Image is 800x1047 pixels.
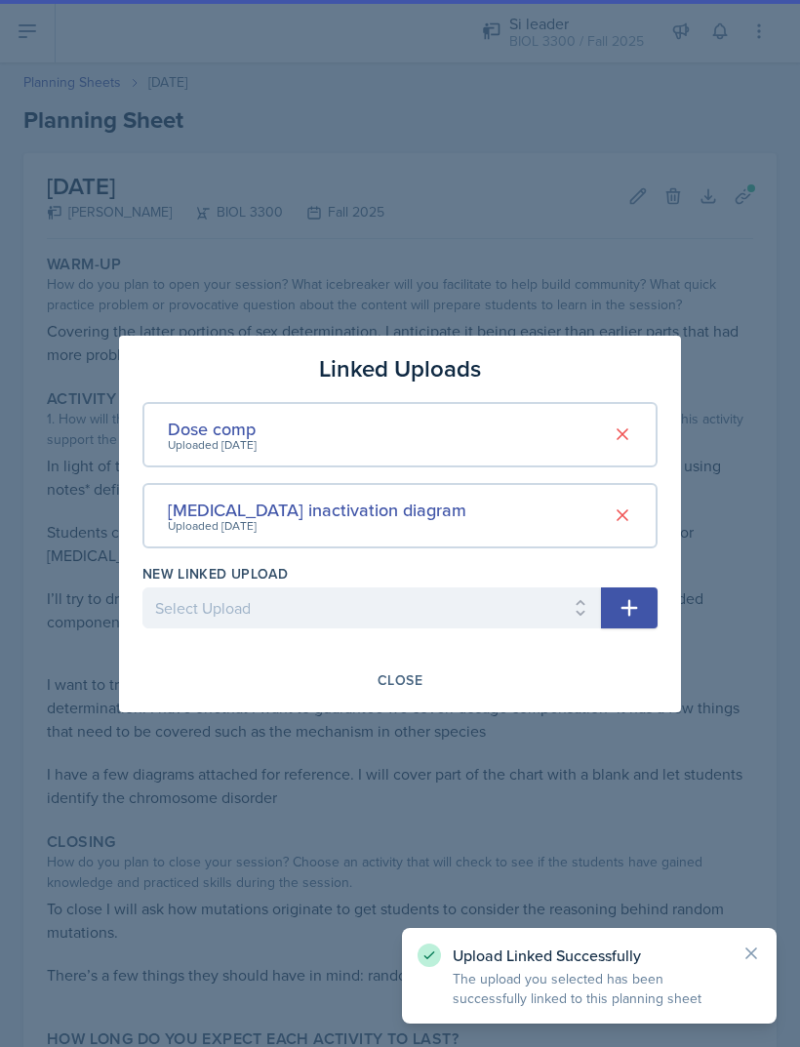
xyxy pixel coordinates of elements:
[142,564,288,584] label: New Linked Upload
[453,969,726,1008] p: The upload you selected has been successfully linked to this planning sheet
[168,517,466,535] div: Uploaded [DATE]
[378,672,422,688] div: Close
[453,946,726,965] p: Upload Linked Successfully
[365,664,435,697] button: Close
[319,351,481,386] h3: Linked Uploads
[168,436,257,454] div: Uploaded [DATE]
[168,416,257,442] div: Dose comp
[168,497,466,523] div: [MEDICAL_DATA] inactivation diagram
